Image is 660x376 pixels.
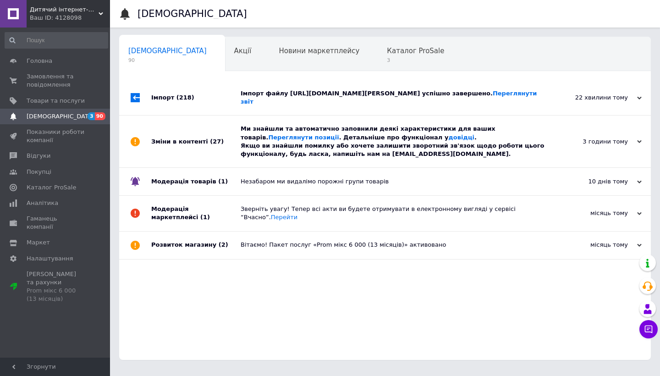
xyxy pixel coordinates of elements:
[128,57,207,64] span: 90
[234,47,252,55] span: Акції
[241,89,550,106] div: Імпорт файлу [URL][DOMAIN_NAME][PERSON_NAME] успішно завершено.
[27,112,94,121] span: [DEMOGRAPHIC_DATA]
[88,112,95,120] span: 3
[27,238,50,247] span: Маркет
[550,94,642,102] div: 22 хвилини тому
[27,254,73,263] span: Налаштування
[137,8,247,19] h1: [DEMOGRAPHIC_DATA]
[151,116,241,167] div: Зміни в контенті
[241,125,550,158] div: Ми знайшли та автоматично заповнили деякі характеристики для ваших товарів. . Детальніше про функ...
[27,72,85,89] span: Замовлення та повідомлення
[27,287,85,303] div: Prom мікс 6 000 (13 місяців)
[128,47,207,55] span: [DEMOGRAPHIC_DATA]
[176,94,194,101] span: (218)
[27,215,85,231] span: Гаманець компанії
[27,152,50,160] span: Відгуки
[95,112,105,120] span: 90
[268,134,339,141] a: Переглянути позиції
[5,32,108,49] input: Пошук
[151,232,241,259] div: Розвиток магазину
[639,320,658,338] button: Чат з покупцем
[279,47,359,55] span: Новини маркетплейсу
[27,57,52,65] span: Головна
[241,205,550,221] div: Зверніть увагу! Тепер всі акти ви будете отримувати в електронному вигляді у сервісі “Вчасно”.
[550,209,642,217] div: місяць тому
[387,57,444,64] span: 3
[151,80,241,115] div: Імпорт
[151,196,241,231] div: Модерація маркетплейсі
[30,6,99,14] span: Дитячий інтернет-магазин "Аіша"
[241,177,550,186] div: Незабаром ми видалімо порожні групи товарів
[27,270,85,304] span: [PERSON_NAME] та рахунки
[200,214,210,221] span: (1)
[27,97,85,105] span: Товари та послуги
[27,168,51,176] span: Покупці
[550,241,642,249] div: місяць тому
[151,168,241,195] div: Модерація товарів
[219,241,228,248] span: (2)
[27,183,76,192] span: Каталог ProSale
[210,138,224,145] span: (27)
[218,178,228,185] span: (1)
[387,47,444,55] span: Каталог ProSale
[448,134,474,141] a: довідці
[27,199,58,207] span: Аналітика
[27,128,85,144] span: Показники роботи компанії
[271,214,298,221] a: Перейти
[550,138,642,146] div: 3 години тому
[30,14,110,22] div: Ваш ID: 4128098
[241,241,550,249] div: Вітаємо! Пакет послуг «Prom мікс 6 000 (13 місяців)» активовано
[550,177,642,186] div: 10 днів тому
